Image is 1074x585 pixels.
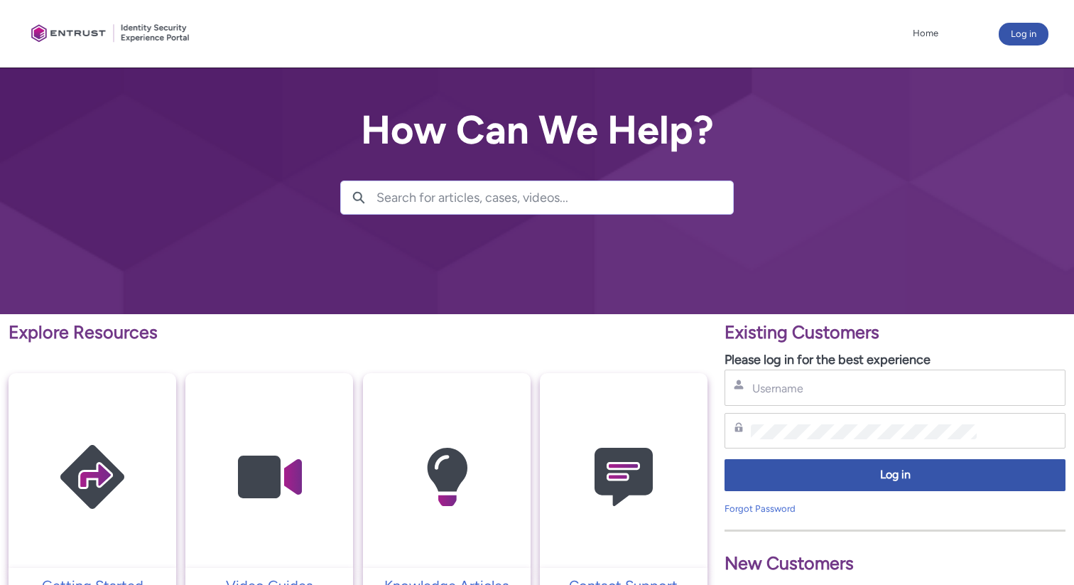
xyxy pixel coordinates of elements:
a: Home [909,23,942,44]
input: Search for articles, cases, videos... [376,181,733,214]
img: Contact Support [556,401,691,554]
p: Existing Customers [725,319,1065,346]
span: Log in [734,467,1056,483]
img: Video Guides [202,401,337,554]
input: Username [751,381,977,396]
button: Log in [999,23,1048,45]
p: New Customers [725,550,1065,577]
p: Please log in for the best experience [725,350,1065,370]
h2: How Can We Help? [340,108,734,152]
a: Forgot Password [725,503,796,514]
button: Log in [725,459,1065,491]
button: Search [341,181,376,214]
img: Getting Started [25,401,160,554]
img: Knowledge Articles [379,401,514,554]
p: Explore Resources [9,319,707,346]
